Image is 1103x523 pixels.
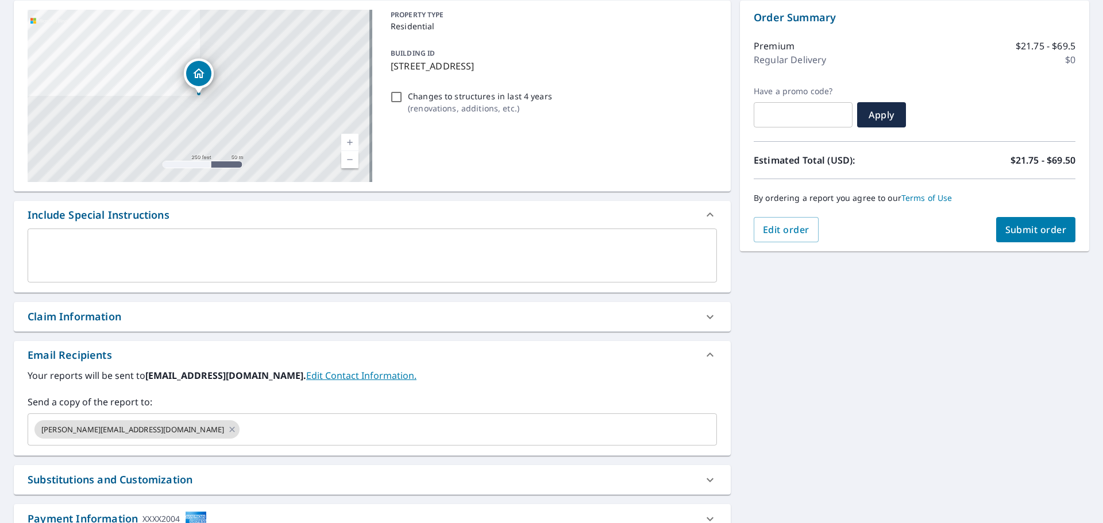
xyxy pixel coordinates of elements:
[391,59,712,73] p: [STREET_ADDRESS]
[754,86,853,96] label: Have a promo code?
[28,395,717,409] label: Send a copy of the report to:
[754,217,819,242] button: Edit order
[408,102,552,114] p: ( renovations, additions, etc. )
[341,134,358,151] a: Current Level 17, Zoom In
[1016,39,1075,53] p: $21.75 - $69.5
[391,10,712,20] p: PROPERTY TYPE
[28,369,717,382] label: Your reports will be sent to
[14,201,731,228] div: Include Special Instructions
[1065,53,1075,67] p: $0
[857,102,906,127] button: Apply
[34,420,240,439] div: [PERSON_NAME][EMAIL_ADDRESS][DOMAIN_NAME]
[754,39,795,53] p: Premium
[14,465,731,494] div: Substitutions and Customization
[754,193,1075,203] p: By ordering a report you agree to our
[28,207,169,223] div: Include Special Instructions
[408,90,552,102] p: Changes to structures in last 4 years
[306,369,416,382] a: EditContactInfo
[34,424,231,435] span: [PERSON_NAME][EMAIL_ADDRESS][DOMAIN_NAME]
[996,217,1076,242] button: Submit order
[145,369,306,382] b: [EMAIL_ADDRESS][DOMAIN_NAME].
[901,192,952,203] a: Terms of Use
[763,223,809,236] span: Edit order
[28,472,192,487] div: Substitutions and Customization
[184,59,214,94] div: Dropped pin, building 1, Residential property, 2 Duke Dr Middletown, DE 19709
[391,48,435,58] p: BUILDING ID
[754,10,1075,25] p: Order Summary
[28,347,112,363] div: Email Recipients
[754,53,826,67] p: Regular Delivery
[754,153,915,167] p: Estimated Total (USD):
[391,20,712,32] p: Residential
[1011,153,1075,167] p: $21.75 - $69.50
[866,109,897,121] span: Apply
[28,309,121,324] div: Claim Information
[14,341,731,369] div: Email Recipients
[341,151,358,168] a: Current Level 17, Zoom Out
[14,302,731,331] div: Claim Information
[1005,223,1067,236] span: Submit order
